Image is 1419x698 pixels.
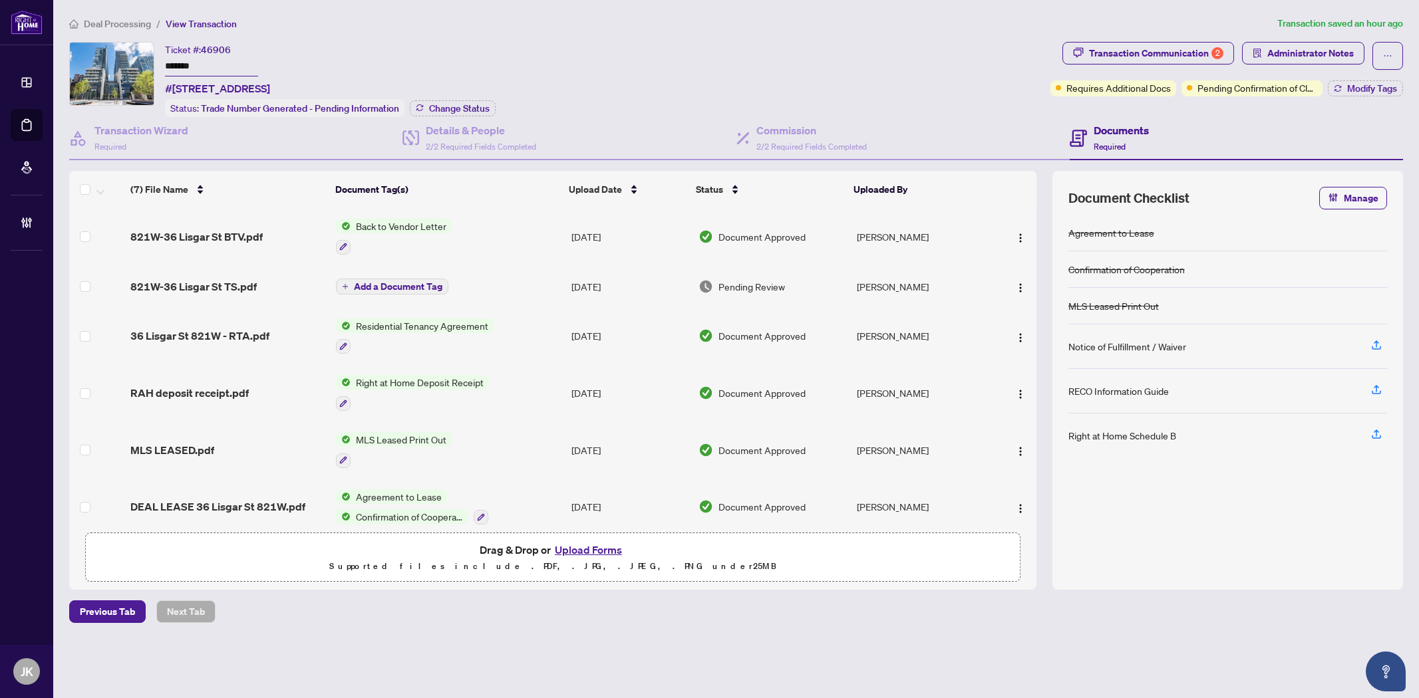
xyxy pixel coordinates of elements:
[351,375,489,390] span: Right at Home Deposit Receipt
[1383,51,1392,60] span: ellipsis
[69,600,146,623] button: Previous Tab
[1068,428,1176,443] div: Right at Home Schedule B
[852,308,991,365] td: [PERSON_NAME]
[1010,439,1031,461] button: Logo
[699,499,713,514] img: Document Status
[166,18,237,30] span: View Transaction
[94,558,1012,574] p: Supported files include .PDF, .JPG, .JPEG, .PNG under 25 MB
[1015,446,1026,457] img: Logo
[1015,283,1026,293] img: Logo
[1015,233,1026,243] img: Logo
[1068,189,1189,207] span: Document Checklist
[11,10,43,35] img: logo
[130,385,249,401] span: RAH deposit receipt.pdf
[1015,389,1026,400] img: Logo
[351,318,494,333] span: Residential Tenancy Agreement
[551,541,626,558] button: Upload Forms
[336,318,351,333] img: Status Icon
[852,421,991,479] td: [PERSON_NAME]
[696,182,723,197] span: Status
[69,19,79,29] span: home
[566,208,693,265] td: [DATE]
[699,386,713,400] img: Document Status
[84,18,151,30] span: Deal Processing
[336,509,351,524] img: Status Icon
[1010,226,1031,247] button: Logo
[566,421,693,479] td: [DATE]
[563,171,690,208] th: Upload Date
[1010,325,1031,346] button: Logo
[1066,80,1171,95] span: Requires Additional Docs
[201,102,399,114] span: Trade Number Generated - Pending Information
[852,364,991,421] td: [PERSON_NAME]
[336,219,452,255] button: Status IconBack to Vendor Letter
[1277,16,1403,31] article: Transaction saved an hour ago
[94,142,126,152] span: Required
[410,100,496,116] button: Change Status
[566,265,693,308] td: [DATE]
[426,142,536,152] span: 2/2 Required Fields Completed
[156,600,216,623] button: Next Tab
[336,219,351,233] img: Status Icon
[1068,298,1159,313] div: MLS Leased Print Out
[351,219,452,233] span: Back to Vendor Letter
[699,443,713,457] img: Document Status
[756,122,867,138] h4: Commission
[336,279,448,294] button: Add a Document Tag
[566,479,693,536] td: [DATE]
[336,432,452,468] button: Status IconMLS Leased Print Out
[718,386,806,400] span: Document Approved
[1344,187,1378,209] span: Manage
[1015,332,1026,343] img: Logo
[566,364,693,421] td: [DATE]
[1267,43,1354,64] span: Administrator Notes
[1319,187,1387,209] button: Manage
[1068,262,1185,277] div: Confirmation of Cooperation
[1068,225,1154,240] div: Agreement to Lease
[718,279,785,294] span: Pending Review
[718,328,806,343] span: Document Approved
[165,80,270,96] span: #[STREET_ADDRESS]
[848,171,988,208] th: Uploaded By
[342,283,349,290] span: plus
[756,142,867,152] span: 2/2 Required Fields Completed
[429,104,490,113] span: Change Status
[130,328,269,344] span: 36 Lisgar St 821W - RTA.pdf
[336,489,351,504] img: Status Icon
[1010,496,1031,517] button: Logo
[1010,276,1031,297] button: Logo
[336,318,494,354] button: Status IconResidential Tenancy Agreement
[1328,80,1403,96] button: Modify Tags
[699,229,713,244] img: Document Status
[336,375,489,411] button: Status IconRight at Home Deposit Receipt
[718,499,806,514] span: Document Approved
[354,282,442,291] span: Add a Document Tag
[1010,382,1031,404] button: Logo
[1366,651,1406,691] button: Open asap
[1089,43,1223,64] div: Transaction Communication
[351,432,452,447] span: MLS Leased Print Out
[1253,49,1262,58] span: solution
[1094,142,1126,152] span: Required
[336,489,488,525] button: Status IconAgreement to LeaseStatus IconConfirmation of Cooperation
[1347,84,1397,93] span: Modify Tags
[130,279,257,294] span: 821W-36 Lisgar St TS.pdf
[336,278,448,295] button: Add a Document Tag
[718,229,806,244] span: Document Approved
[1197,80,1317,95] span: Pending Confirmation of Closing
[569,182,622,197] span: Upload Date
[336,432,351,447] img: Status Icon
[852,208,991,265] td: [PERSON_NAME]
[1094,122,1149,138] h4: Documents
[130,182,188,197] span: (7) File Name
[351,509,468,524] span: Confirmation of Cooperation
[852,265,991,308] td: [PERSON_NAME]
[125,171,330,208] th: (7) File Name
[1242,42,1364,64] button: Administrator Notes
[70,43,154,105] img: IMG-C12283903_1.jpg
[1211,47,1223,59] div: 2
[1062,42,1234,64] button: Transaction Communication2
[94,122,188,138] h4: Transaction Wizard
[699,279,713,294] img: Document Status
[21,662,33,681] span: JK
